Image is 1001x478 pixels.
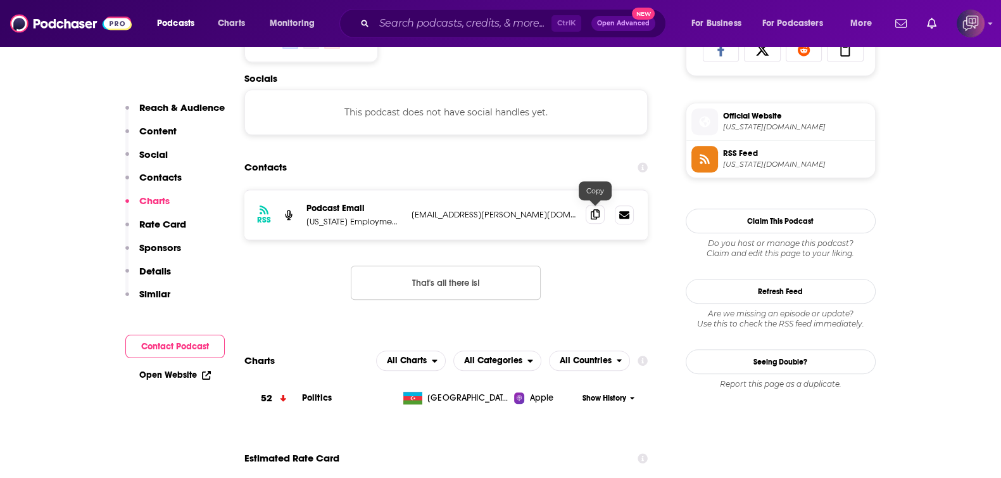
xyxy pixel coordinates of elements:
[139,125,177,137] p: Content
[306,203,401,214] p: Podcast Email
[686,349,876,374] a: Seeing Double?
[412,209,576,220] p: [EMAIL_ADDRESS][PERSON_NAME][DOMAIN_NAME]
[786,37,822,61] a: Share on Reddit
[210,13,253,34] a: Charts
[686,209,876,233] button: Claim This Podcast
[125,125,177,148] button: Content
[139,171,182,183] p: Contacts
[374,13,551,34] input: Search podcasts, credits, & more...
[453,351,541,371] h2: Categories
[351,266,541,300] button: Nothing here.
[125,288,170,311] button: Similar
[125,101,225,125] button: Reach & Audience
[427,392,510,404] span: Azerbaijan
[125,148,168,172] button: Social
[376,351,446,371] h2: Platforms
[957,10,985,37] img: User Profile
[148,13,211,34] button: open menu
[691,146,870,172] a: RSS Feed[US_STATE][DOMAIN_NAME]
[549,351,631,371] h2: Countries
[157,15,194,32] span: Podcasts
[827,37,864,61] a: Copy Link
[686,238,876,259] div: Claim and edit this page to your liking.
[387,356,427,365] span: All Charts
[841,13,888,34] button: open menu
[686,238,876,249] span: Do you host or manage this podcast?
[261,391,272,406] h3: 52
[691,108,870,135] a: Official Website[US_STATE][DOMAIN_NAME]
[139,265,171,277] p: Details
[591,16,655,31] button: Open AdvancedNew
[125,335,225,358] button: Contact Podcast
[125,265,171,288] button: Details
[125,171,182,195] button: Contacts
[551,15,581,32] span: Ctrl K
[139,242,181,254] p: Sponsors
[890,13,912,34] a: Show notifications dropdown
[257,215,271,225] h3: RSS
[686,279,876,304] button: Refresh Feed
[139,148,168,160] p: Social
[139,288,170,300] p: Similar
[10,11,132,36] img: Podchaser - Follow, Share and Rate Podcasts
[578,393,639,404] button: Show History
[139,195,170,207] p: Charts
[957,10,985,37] span: Logged in as corioliscompany
[453,351,541,371] button: open menu
[244,72,648,84] h2: Socials
[244,89,648,135] div: This podcast does not have social handles yet.
[549,351,631,371] button: open menu
[244,354,275,366] h2: Charts
[139,101,225,113] p: Reach & Audience
[139,370,211,380] a: Open Website
[754,13,841,34] button: open menu
[723,148,870,159] span: RSS Feed
[398,392,514,404] a: [GEOGRAPHIC_DATA]
[723,110,870,122] span: Official Website
[270,15,315,32] span: Monitoring
[683,13,757,34] button: open menu
[560,356,612,365] span: All Countries
[686,379,876,389] div: Report this page as a duplicate.
[762,15,823,32] span: For Podcasters
[744,37,781,61] a: Share on X/Twitter
[850,15,872,32] span: More
[244,155,287,179] h2: Contacts
[302,392,332,403] a: Politics
[139,218,186,230] p: Rate Card
[529,392,553,404] span: Apple
[306,216,401,227] p: [US_STATE] Employment News
[514,392,578,404] a: Apple
[686,309,876,329] div: Are we missing an episode or update? Use this to check the RSS feed immediately.
[632,8,655,20] span: New
[691,15,741,32] span: For Business
[703,37,740,61] a: Share on Facebook
[582,393,626,404] span: Show History
[244,381,302,416] a: 52
[723,122,870,132] span: california-employment-news.blubrry.net
[218,15,245,32] span: Charts
[351,9,678,38] div: Search podcasts, credits, & more...
[261,13,331,34] button: open menu
[464,356,522,365] span: All Categories
[723,160,870,169] span: california-employment-news.blubrry.net
[125,218,186,242] button: Rate Card
[922,13,941,34] a: Show notifications dropdown
[579,181,612,200] div: Copy
[125,242,181,265] button: Sponsors
[957,10,985,37] button: Show profile menu
[125,195,170,218] button: Charts
[597,20,650,27] span: Open Advanced
[244,446,339,470] span: Estimated Rate Card
[376,351,446,371] button: open menu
